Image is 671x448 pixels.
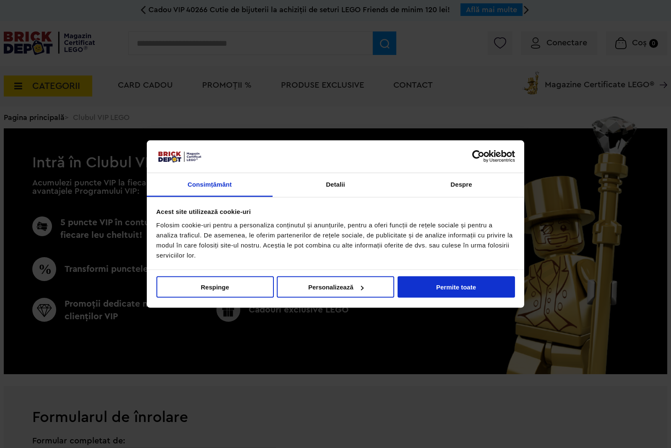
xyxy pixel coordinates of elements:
a: Despre [398,173,524,197]
div: Acest site utilizează cookie-uri [156,207,515,217]
img: siglă [156,150,203,163]
a: Consimțământ [147,173,273,197]
div: Folosim cookie-uri pentru a personaliza conținutul și anunțurile, pentru a oferi funcții de rețel... [156,220,515,260]
button: Respinge [156,276,274,298]
button: Personalizează [277,276,394,298]
a: Detalii [273,173,398,197]
a: Usercentrics Cookiebot - opens in a new window [442,150,515,163]
button: Permite toate [398,276,515,298]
